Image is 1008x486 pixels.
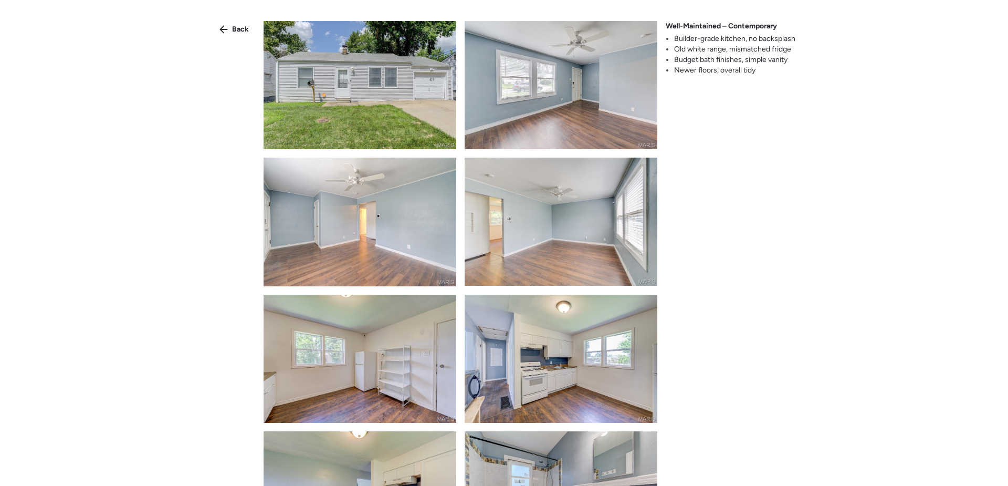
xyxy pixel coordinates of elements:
span: Back [232,24,249,35]
li: Old white range, mismatched fridge [674,44,795,55]
img: product [465,295,657,423]
span: Well-Maintained – Contemporary [666,21,777,32]
li: Newer floors, overall tidy [674,65,795,76]
li: Budget bath finishes, simple vanity [674,55,795,65]
img: product [264,21,456,149]
img: product [465,158,657,286]
img: product [264,158,456,286]
img: product [465,21,657,149]
img: product [264,295,456,423]
li: Builder-grade kitchen, no backsplash [674,34,795,44]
